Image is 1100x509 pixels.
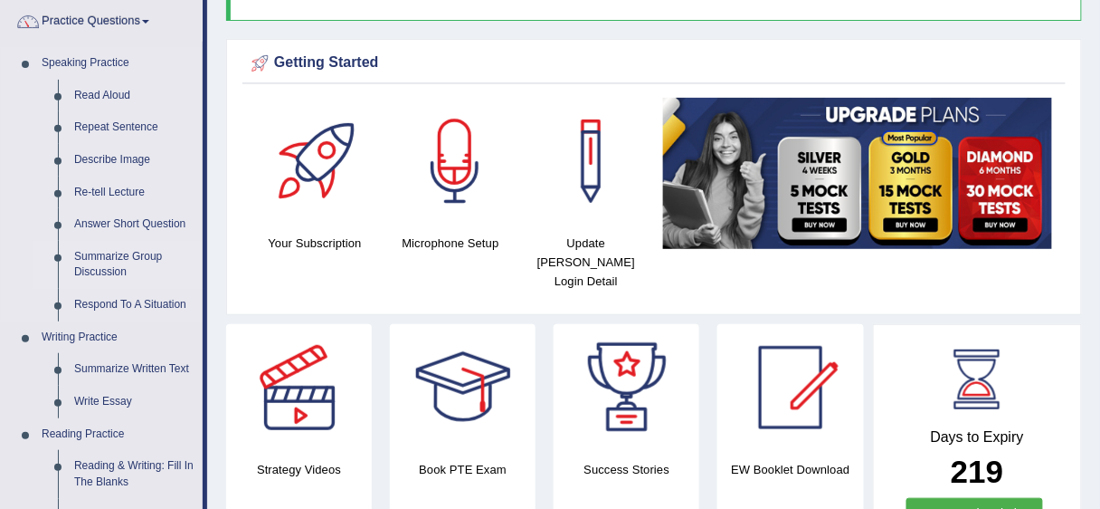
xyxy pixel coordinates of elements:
[247,50,1061,77] div: Getting Started
[390,460,536,479] h4: Book PTE Exam
[717,460,863,479] h4: EW Booklet Download
[66,177,203,209] a: Re-tell Lecture
[66,208,203,241] a: Answer Short Question
[66,80,203,112] a: Read Aloud
[66,289,203,322] a: Respond To A Situation
[66,450,203,498] a: Reading & Writing: Fill In The Blanks
[554,460,699,479] h4: Success Stories
[66,111,203,144] a: Repeat Sentence
[66,386,203,418] a: Write Essay
[951,454,1003,489] b: 219
[66,241,203,289] a: Summarize Group Discussion
[66,353,203,386] a: Summarize Written Text
[894,429,1062,446] h4: Days to Expiry
[527,234,645,291] h4: Update [PERSON_NAME] Login Detail
[66,144,203,177] a: Describe Image
[256,234,374,253] h4: Your Subscription
[33,47,203,80] a: Speaking Practice
[663,98,1052,248] img: small5.jpg
[226,460,372,479] h4: Strategy Videos
[33,322,203,354] a: Writing Practice
[33,418,203,451] a: Reading Practice
[392,234,509,253] h4: Microphone Setup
